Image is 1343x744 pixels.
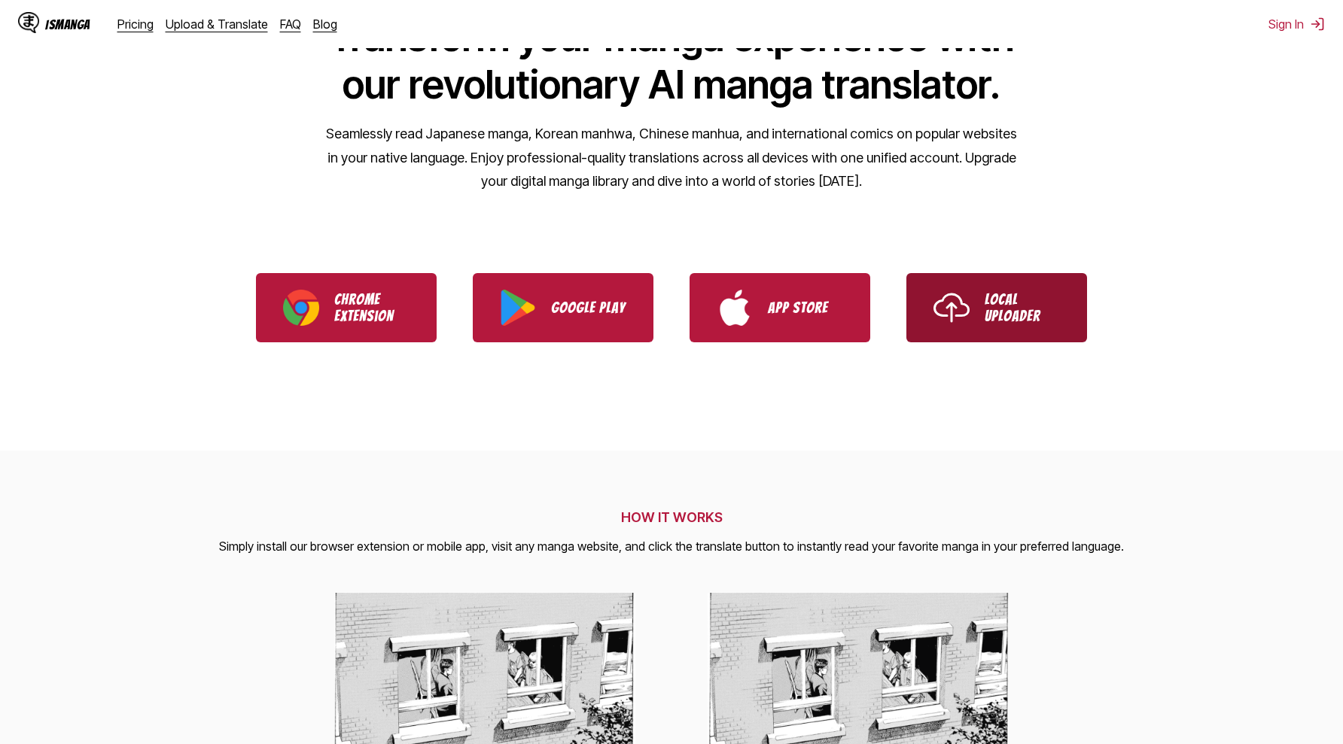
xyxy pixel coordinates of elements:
button: Sign In [1268,17,1325,32]
h2: HOW IT WORKS [219,509,1124,525]
a: Blog [313,17,337,32]
a: Download IsManga from Google Play [473,273,653,342]
p: Chrome Extension [334,291,410,324]
p: Google Play [551,299,626,316]
img: Chrome logo [283,290,319,326]
a: Download IsManga Chrome Extension [256,273,437,342]
p: Simply install our browser extension or mobile app, visit any manga website, and click the transl... [219,537,1124,557]
a: FAQ [280,17,301,32]
p: Local Uploader [985,291,1060,324]
a: Pricing [117,17,154,32]
a: IsManga LogoIsManga [18,12,117,36]
img: Upload icon [933,290,970,326]
a: Download IsManga from App Store [690,273,870,342]
a: Upload & Translate [166,17,268,32]
img: App Store logo [717,290,753,326]
p: App Store [768,299,843,316]
img: Sign out [1310,17,1325,32]
h1: Transform your manga experience with our revolutionary AI manga translator. [325,14,1018,108]
p: Seamlessly read Japanese manga, Korean manhwa, Chinese manhua, and international comics on popula... [325,122,1018,193]
a: Use IsManga Local Uploader [906,273,1087,342]
img: IsManga Logo [18,12,39,33]
div: IsManga [45,17,90,32]
img: Google Play logo [500,290,536,326]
